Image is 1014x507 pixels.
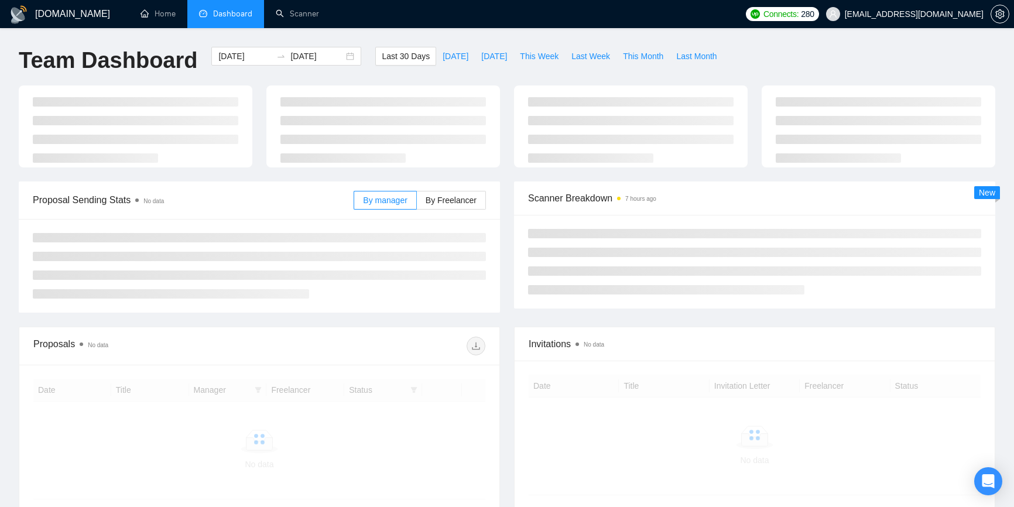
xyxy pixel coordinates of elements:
[584,341,604,348] span: No data
[141,9,176,19] a: homeHome
[436,47,475,66] button: [DATE]
[9,5,28,24] img: logo
[625,196,656,202] time: 7 hours ago
[616,47,670,66] button: This Month
[520,50,559,63] span: This Week
[276,52,286,61] span: swap-right
[218,50,272,63] input: Start date
[829,10,837,18] span: user
[19,47,197,74] h1: Team Dashboard
[676,50,717,63] span: Last Month
[443,50,468,63] span: [DATE]
[513,47,565,66] button: This Week
[88,342,108,348] span: No data
[33,337,259,355] div: Proposals
[363,196,407,205] span: By manager
[382,50,430,63] span: Last 30 Days
[290,50,344,63] input: End date
[426,196,477,205] span: By Freelancer
[213,9,252,19] span: Dashboard
[751,9,760,19] img: upwork-logo.png
[763,8,799,20] span: Connects:
[475,47,513,66] button: [DATE]
[529,337,981,351] span: Invitations
[571,50,610,63] span: Last Week
[991,9,1009,19] a: setting
[979,188,995,197] span: New
[801,8,814,20] span: 280
[670,47,723,66] button: Last Month
[375,47,436,66] button: Last 30 Days
[528,191,981,205] span: Scanner Breakdown
[991,5,1009,23] button: setting
[481,50,507,63] span: [DATE]
[199,9,207,18] span: dashboard
[143,198,164,204] span: No data
[991,9,1009,19] span: setting
[276,9,319,19] a: searchScanner
[565,47,616,66] button: Last Week
[33,193,354,207] span: Proposal Sending Stats
[623,50,663,63] span: This Month
[276,52,286,61] span: to
[974,467,1002,495] div: Open Intercom Messenger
